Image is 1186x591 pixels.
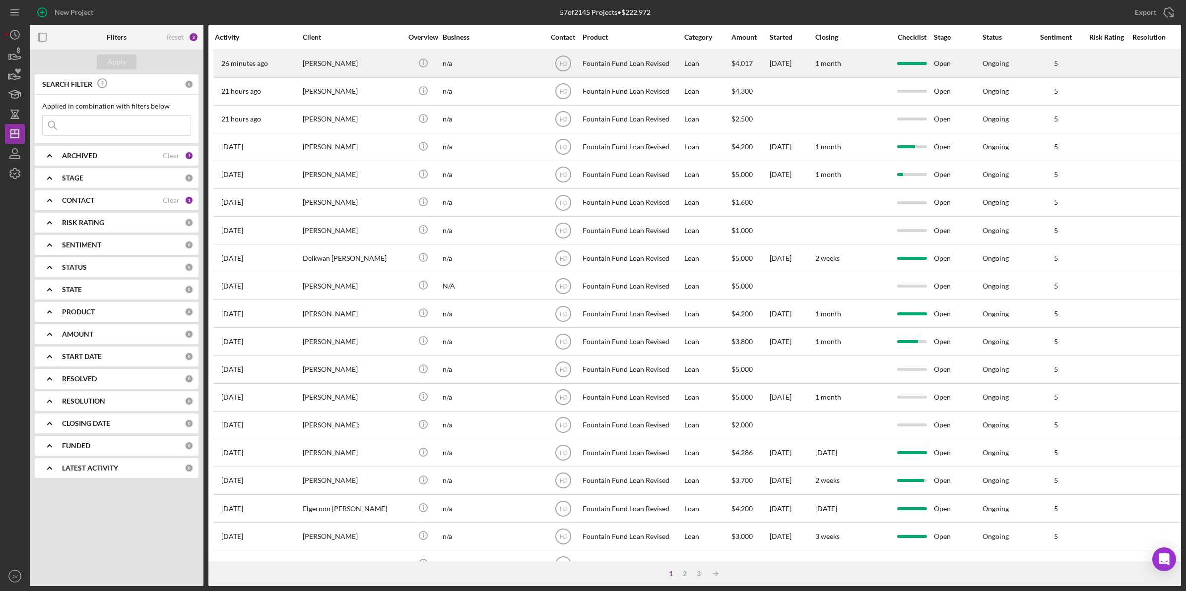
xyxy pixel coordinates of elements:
[684,412,730,438] div: Loan
[443,33,542,41] div: Business
[559,199,567,206] text: HJ
[934,384,982,411] div: Open
[1031,115,1081,123] div: 5
[983,505,1009,513] div: Ongoing
[815,560,840,568] time: 3 weeks
[684,189,730,216] div: Loan
[443,412,542,438] div: n/a
[221,338,243,346] time: 2025-08-01 16:20
[731,384,769,411] div: $5,000
[983,365,1009,373] div: Ongoing
[544,33,582,41] div: Contact
[559,283,567,290] text: HJ
[303,189,402,216] div: [PERSON_NAME]
[185,218,194,227] div: 0
[983,171,1009,178] div: Ongoing
[770,495,814,522] div: [DATE]
[583,412,682,438] div: Fountain Fund Loan Revised
[185,80,194,89] div: 0
[221,365,243,373] time: 2025-07-31 17:13
[684,384,730,411] div: Loan
[934,245,982,271] div: Open
[934,356,982,383] div: Open
[62,174,83,182] b: STAGE
[583,551,682,577] div: Fountain Fund Loan Revised
[443,468,542,494] div: n/a
[443,551,542,577] div: n/a
[107,33,127,41] b: Filters
[731,300,769,327] div: $4,200
[731,328,769,355] div: $3,800
[1031,282,1081,290] div: 5
[163,152,180,160] div: Clear
[815,33,890,41] div: Closing
[62,241,101,249] b: SENTIMENT
[770,523,814,549] div: [DATE]
[770,440,814,466] div: [DATE]
[559,227,567,234] text: HJ
[221,227,243,235] time: 2025-08-06 13:32
[443,440,542,466] div: n/a
[1031,449,1081,457] div: 5
[167,33,184,41] div: Reset
[934,412,982,438] div: Open
[692,570,706,578] div: 3
[163,196,180,204] div: Clear
[684,300,730,327] div: Loan
[62,196,94,204] b: CONTACT
[559,172,567,178] text: HJ
[731,162,769,188] div: $5,000
[731,468,769,494] div: $3,700
[684,523,730,549] div: Loan
[1031,59,1081,67] div: 5
[559,116,567,123] text: HJ
[443,162,542,188] div: n/a
[983,59,1009,67] div: Ongoing
[770,551,814,577] div: [DATE]
[42,102,191,110] div: Applied in combination with filters below
[731,134,769,160] div: $4,200
[684,440,730,466] div: Loan
[221,310,243,318] time: 2025-08-02 01:43
[559,561,567,568] text: HJ
[443,273,542,299] div: N/A
[1031,338,1081,346] div: 5
[934,189,982,216] div: Open
[303,300,402,327] div: [PERSON_NAME]
[815,532,840,540] time: 3 weeks
[583,523,682,549] div: Fountain Fund Loan Revised
[1031,310,1081,318] div: 5
[983,393,1009,401] div: Ongoing
[303,356,402,383] div: [PERSON_NAME]
[303,162,402,188] div: [PERSON_NAME]
[303,551,402,577] div: [PERSON_NAME]
[583,106,682,132] div: Fountain Fund Loan Revised
[559,450,567,457] text: HJ
[770,245,814,271] div: [DATE]
[731,273,769,299] div: $5,000
[443,328,542,355] div: n/a
[891,33,933,41] div: Checklist
[443,189,542,216] div: n/a
[934,106,982,132] div: Open
[62,419,110,427] b: CLOSING DATE
[221,505,243,513] time: 2025-07-23 01:41
[684,328,730,355] div: Loan
[221,476,243,484] time: 2025-07-23 21:12
[559,394,567,401] text: HJ
[934,468,982,494] div: Open
[815,59,841,67] time: 1 month
[221,560,243,568] time: 2025-07-22 12:30
[731,412,769,438] div: $2,000
[934,300,982,327] div: Open
[678,570,692,578] div: 2
[983,338,1009,346] div: Ongoing
[559,533,567,540] text: HJ
[684,551,730,577] div: Loan
[185,285,194,294] div: 0
[983,282,1009,290] div: Ongoing
[443,217,542,243] div: n/a
[221,59,268,67] time: 2025-08-13 12:41
[684,33,730,41] div: Category
[731,245,769,271] div: $5,000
